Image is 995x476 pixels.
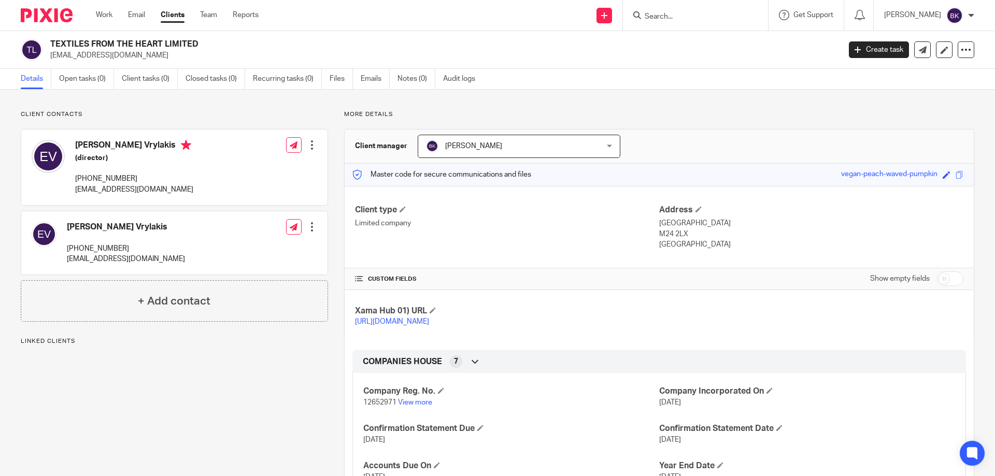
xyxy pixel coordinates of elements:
[21,69,51,89] a: Details
[122,69,178,89] a: Client tasks (0)
[21,39,42,61] img: svg%3E
[355,275,659,283] h4: CUSTOM FIELDS
[67,222,185,233] h4: [PERSON_NAME] Vrylakis
[32,140,65,173] img: svg%3E
[363,356,442,367] span: COMPANIES HOUSE
[96,10,112,20] a: Work
[67,243,185,254] p: [PHONE_NUMBER]
[644,12,737,22] input: Search
[200,10,217,20] a: Team
[659,205,963,215] h4: Address
[181,140,191,150] i: Primary
[870,273,930,284] label: Show empty fields
[59,69,114,89] a: Open tasks (0)
[75,153,193,163] h5: (director)
[253,69,322,89] a: Recurring tasks (0)
[443,69,483,89] a: Audit logs
[841,169,937,181] div: vegan-peach-waved-pumpkin
[849,41,909,58] a: Create task
[398,399,432,406] a: View more
[659,239,963,250] p: [GEOGRAPHIC_DATA]
[445,142,502,150] span: [PERSON_NAME]
[884,10,941,20] p: [PERSON_NAME]
[659,399,681,406] span: [DATE]
[21,8,73,22] img: Pixie
[186,69,245,89] a: Closed tasks (0)
[75,174,193,184] p: [PHONE_NUMBER]
[32,222,56,247] img: svg%3E
[363,399,396,406] span: 12652971
[659,218,963,228] p: [GEOGRAPHIC_DATA]
[67,254,185,264] p: [EMAIL_ADDRESS][DOMAIN_NAME]
[355,318,429,325] a: [URL][DOMAIN_NAME]
[75,140,193,153] h4: [PERSON_NAME] Vrylakis
[355,306,659,316] h4: Xama Hub 01) URL
[659,386,955,397] h4: Company Incorporated On
[363,423,659,434] h4: Confirmation Statement Due
[355,218,659,228] p: Limited company
[21,337,328,345] p: Linked clients
[344,110,974,119] p: More details
[128,10,145,20] a: Email
[363,436,385,443] span: [DATE]
[946,7,963,24] img: svg%3E
[355,205,659,215] h4: Client type
[50,39,677,50] h2: TEXTILES FROM THE HEART LIMITED
[352,169,531,180] p: Master code for secure communications and files
[659,436,681,443] span: [DATE]
[330,69,353,89] a: Files
[659,423,955,434] h4: Confirmation Statement Date
[659,460,955,471] h4: Year End Date
[233,10,259,20] a: Reports
[426,140,438,152] img: svg%3E
[397,69,435,89] a: Notes (0)
[161,10,184,20] a: Clients
[659,229,963,239] p: M24 2LX
[138,293,210,309] h4: + Add contact
[355,141,407,151] h3: Client manager
[75,184,193,195] p: [EMAIL_ADDRESS][DOMAIN_NAME]
[21,110,328,119] p: Client contacts
[363,460,659,471] h4: Accounts Due On
[361,69,390,89] a: Emails
[793,11,833,19] span: Get Support
[50,50,833,61] p: [EMAIL_ADDRESS][DOMAIN_NAME]
[363,386,659,397] h4: Company Reg. No.
[454,356,458,367] span: 7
